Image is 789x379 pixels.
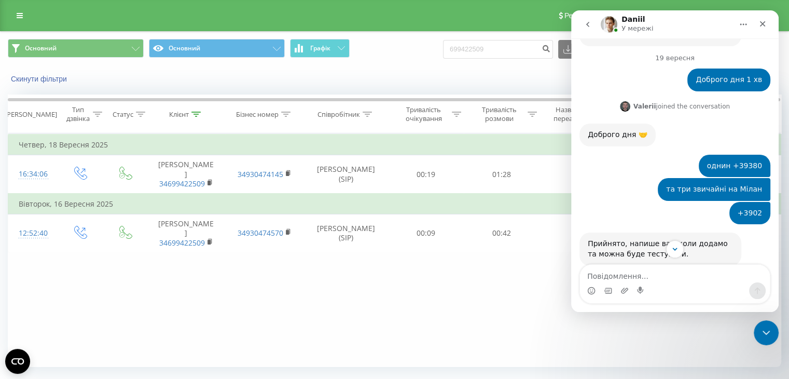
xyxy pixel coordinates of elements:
[147,214,225,253] td: [PERSON_NAME]
[169,110,189,119] div: Клієнт
[558,40,614,59] button: Експорт
[147,155,225,194] td: [PERSON_NAME]
[5,110,57,119] div: [PERSON_NAME]
[8,74,72,84] button: Скинути фільтри
[464,214,539,253] td: 00:42
[149,39,285,58] button: Основний
[159,238,205,248] a: 34699422509
[65,105,90,123] div: Тип дзвінка
[290,39,350,58] button: Графік
[389,155,464,194] td: 00:19
[549,105,603,123] div: Назва схеми переадресації
[159,179,205,188] a: 34699422509
[25,44,57,52] span: Основний
[473,105,525,123] div: Тривалість розмови
[19,223,46,243] div: 12:52:40
[238,228,283,238] a: 34930474570
[8,194,781,214] td: Вівторок, 16 Вересня 2025
[236,110,279,119] div: Бізнес номер
[398,105,450,123] div: Тривалість очікування
[310,45,330,52] span: Графік
[19,164,46,184] div: 16:34:06
[464,155,539,194] td: 01:28
[754,320,779,345] iframe: Intercom live chat
[443,40,553,59] input: Пошук за номером
[8,134,781,155] td: Четвер, 18 Вересня 2025
[8,39,144,58] button: Основний
[113,110,133,119] div: Статус
[317,110,360,119] div: Співробітник
[304,214,389,253] td: [PERSON_NAME] (SIP)
[389,214,464,253] td: 00:09
[564,11,641,20] span: Реферальна програма
[571,10,779,312] iframe: Intercom live chat
[238,169,283,179] a: 34930474145
[5,349,30,374] button: Open CMP widget
[304,155,389,194] td: [PERSON_NAME] (SIP)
